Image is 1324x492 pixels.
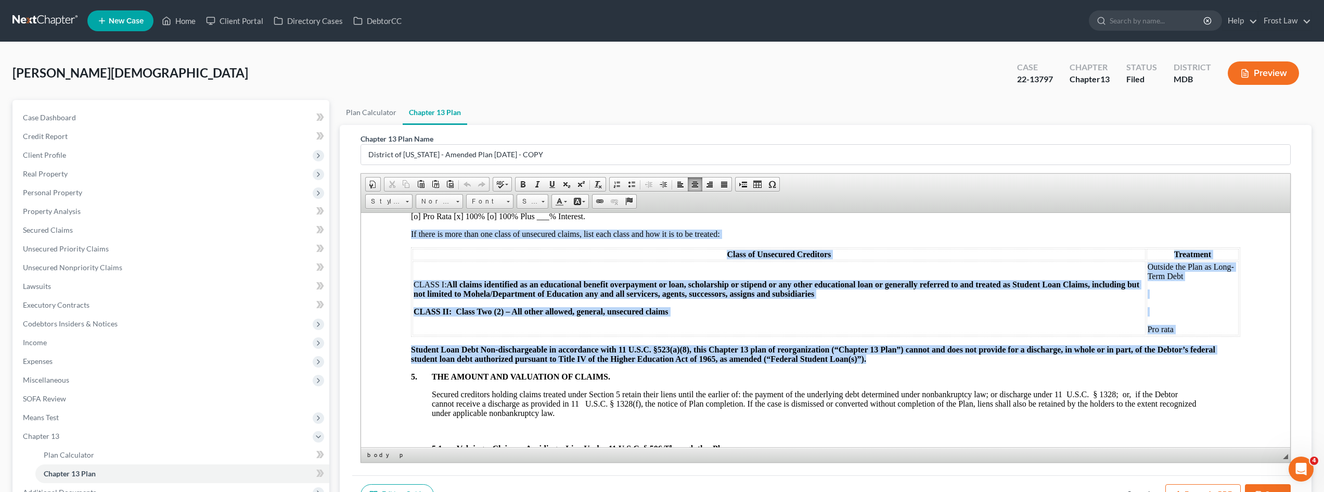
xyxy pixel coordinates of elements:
[591,178,606,191] a: Remove Format
[1283,454,1288,459] span: Resize
[1126,73,1157,85] div: Filed
[607,195,622,208] a: Unlink
[340,100,403,125] a: Plan Calculator
[15,127,329,146] a: Credit Report
[44,469,96,478] span: Chapter 13 Plan
[50,132,854,150] strong: Student Loan Debt Non-dischargeable in accordance with 11 U.S.C. §523(a)(8), this Chapter 13 plan...
[157,11,201,30] a: Home
[15,202,329,221] a: Property Analysis
[15,277,329,296] a: Lawsuits
[71,177,835,205] span: Secured creditors holding claims treated under Section 5 retain their liens until the earlier of:...
[517,194,548,209] a: Size
[201,11,268,30] a: Client Portal
[366,195,402,208] span: Styles
[787,49,877,68] p: Outside the Plan as Long-Term Debt
[1223,11,1257,30] a: Help
[622,195,636,208] a: Anchor
[1174,73,1211,85] div: MDB
[23,432,59,440] span: Chapter 13
[493,178,511,191] a: Spell Checker
[673,178,688,191] a: Align Left
[414,178,428,191] a: Paste
[428,178,443,191] a: Paste as plain text
[23,394,66,403] span: SOFA Review
[559,178,574,191] a: Subscript
[348,11,407,30] a: DebtorCC
[593,195,607,208] a: Link
[516,178,530,191] a: Bold
[15,389,329,408] a: SOFA Review
[641,178,656,191] a: Decrease Indent
[702,178,717,191] a: Align Right
[23,188,82,197] span: Personal Property
[365,194,413,209] a: Styles
[50,159,249,168] strong: 5. THE AMOUNT AND VALUATION OF CLAIMS.
[15,258,329,277] a: Unsecured Nonpriority Claims
[23,132,68,141] span: Credit Report
[1070,61,1110,73] div: Chapter
[361,145,1290,165] input: Enter name...
[23,338,47,347] span: Income
[813,37,850,46] span: Treatment
[717,178,731,191] a: Justify
[15,296,329,314] a: Executory Contracts
[530,178,545,191] a: Italic
[467,195,503,208] span: Font
[35,446,329,464] a: Plan Calculator
[53,67,778,85] strong: All claims identified as an educational benefit overpayment or loan, scholarship or stipend or an...
[765,178,779,191] a: Insert Special Character
[545,178,559,191] a: Underline
[787,112,877,121] p: Pro rata
[1100,74,1110,84] span: 13
[416,195,453,208] span: Normal
[384,178,399,191] a: Cut
[1126,61,1157,73] div: Status
[12,65,248,80] span: [PERSON_NAME][DEMOGRAPHIC_DATA]
[474,178,489,191] a: Redo
[23,225,73,234] span: Secured Claims
[366,178,380,191] a: Document Properties
[1228,61,1299,85] button: Preview
[403,100,467,125] a: Chapter 13 Plan
[460,178,474,191] a: Undo
[23,357,53,365] span: Expenses
[443,178,457,191] a: Paste from Word
[23,413,59,422] span: Means Test
[50,17,359,26] span: If there is more than one class of unsecured claims, list each class and how it is to be treated:
[35,464,329,483] a: Chapter 13 Plan
[610,178,624,191] a: Insert/Remove Numbered List
[15,239,329,258] a: Unsecured Priority Claims
[23,282,51,291] span: Lawsuits
[53,94,307,103] strong: CLASS II: Class Two (2) – All other allowed, general, unsecured claims
[23,207,81,216] span: Property Analysis
[23,375,69,384] span: Miscellaneous
[23,300,89,309] span: Executory Contracts
[397,450,407,460] a: p element
[1310,457,1318,465] span: 4
[517,195,538,208] span: Size
[1110,11,1205,30] input: Search by name...
[656,178,671,191] a: Increase Indent
[15,221,329,239] a: Secured Claims
[466,194,513,209] a: Font
[1258,11,1311,30] a: Frost Law
[416,194,463,209] a: Normal
[365,450,396,460] a: body element
[574,178,588,191] a: Superscript
[1017,61,1053,73] div: Case
[23,319,118,328] span: Codebtors Insiders & Notices
[23,169,68,178] span: Real Property
[53,67,86,76] font: CLASS I:
[1017,73,1053,85] div: 22-13797
[361,213,1290,447] iframe: Rich Text Editor, document-ckeditor
[23,263,122,272] span: Unsecured Nonpriority Claims
[624,178,639,191] a: Insert/Remove Bulleted List
[23,113,76,122] span: Case Dashboard
[361,133,433,144] label: Chapter 13 Plan Name
[44,450,94,459] span: Plan Calculator
[552,195,570,208] a: Text Color
[23,150,66,159] span: Client Profile
[71,231,370,240] span: 5.1 Valuing a Claim or Avoiding a Lien Under 11 U.S.C. § 506 Through the Plan.
[1174,61,1211,73] div: District
[736,178,750,191] a: Insert Page Break for Printing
